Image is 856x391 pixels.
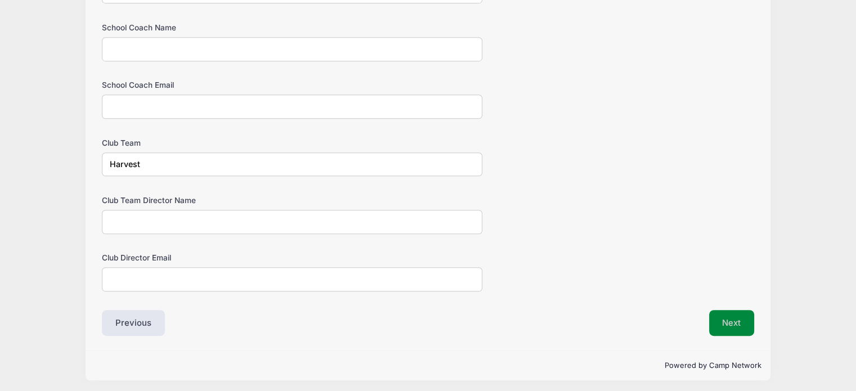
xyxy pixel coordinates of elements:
[709,310,755,336] button: Next
[102,310,165,336] button: Previous
[102,137,319,149] label: Club Team
[102,195,319,206] label: Club Team Director Name
[95,360,761,371] p: Powered by Camp Network
[102,252,319,263] label: Club Director Email
[102,22,319,33] label: School Coach Name
[102,79,319,91] label: School Coach Email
